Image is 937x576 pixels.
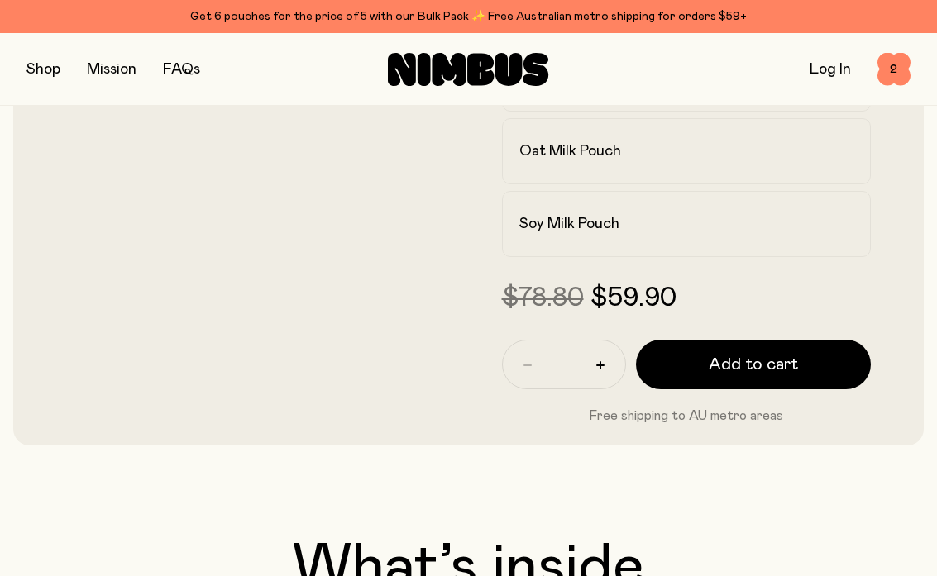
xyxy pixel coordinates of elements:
[519,141,621,161] h2: Oat Milk Pouch
[502,285,584,312] span: $78.80
[709,353,798,376] span: Add to cart
[636,340,872,389] button: Add to cart
[502,406,872,426] p: Free shipping to AU metro areas
[590,285,676,312] span: $59.90
[163,62,200,77] a: FAQs
[877,53,911,86] button: 2
[519,214,619,234] h2: Soy Milk Pouch
[87,62,136,77] a: Mission
[810,62,851,77] a: Log In
[26,7,911,26] div: Get 6 pouches for the price of 5 with our Bulk Pack ✨ Free Australian metro shipping for orders $59+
